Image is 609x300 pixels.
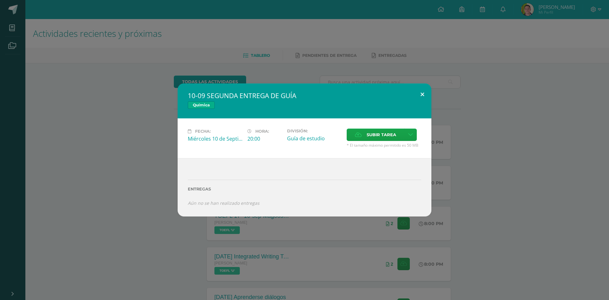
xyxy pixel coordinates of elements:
label: Entregas [188,187,421,191]
div: Guía de estudio [287,135,342,142]
label: División: [287,129,342,133]
button: Close (Esc) [413,83,431,105]
div: Miércoles 10 de Septiembre [188,135,242,142]
span: * El tamaño máximo permitido es 50 MB [347,143,421,148]
span: Fecha: [195,129,211,134]
i: Aún no se han realizado entregas [188,200,259,206]
span: Química [188,101,215,109]
span: Subir tarea [367,129,396,141]
h2: 10-09 SEGUNDA ENTREGA DE GUÍA [188,91,421,100]
span: Hora: [255,129,269,134]
div: 20:00 [247,135,282,142]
